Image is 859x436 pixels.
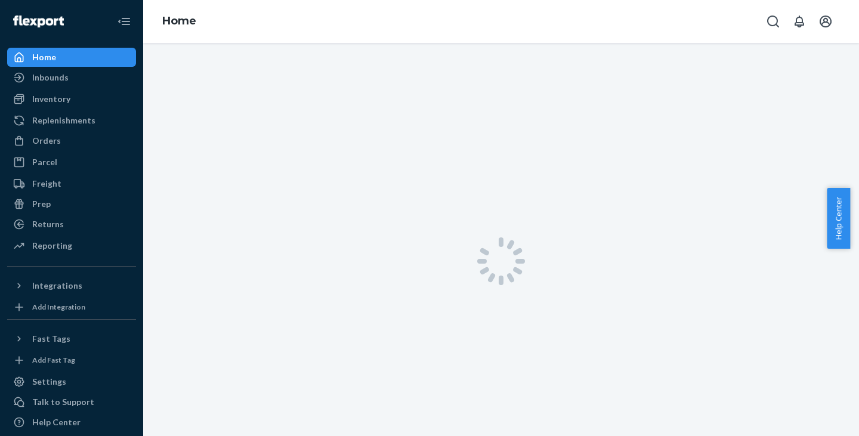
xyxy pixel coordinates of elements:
[32,240,72,252] div: Reporting
[112,10,136,33] button: Close Navigation
[761,10,785,33] button: Open Search Box
[32,416,81,428] div: Help Center
[153,4,206,39] ol: breadcrumbs
[7,89,136,109] a: Inventory
[7,131,136,150] a: Orders
[7,174,136,193] a: Freight
[7,392,136,412] button: Talk to Support
[32,72,69,84] div: Inbounds
[7,329,136,348] button: Fast Tags
[32,218,64,230] div: Returns
[7,236,136,255] a: Reporting
[32,333,70,345] div: Fast Tags
[32,302,85,312] div: Add Integration
[787,10,811,33] button: Open notifications
[7,215,136,234] a: Returns
[827,188,850,249] button: Help Center
[32,115,95,126] div: Replenishments
[32,51,56,63] div: Home
[7,48,136,67] a: Home
[7,111,136,130] a: Replenishments
[7,276,136,295] button: Integrations
[7,353,136,367] a: Add Fast Tag
[7,153,136,172] a: Parcel
[7,68,136,87] a: Inbounds
[32,280,82,292] div: Integrations
[32,135,61,147] div: Orders
[32,178,61,190] div: Freight
[814,10,838,33] button: Open account menu
[32,198,51,210] div: Prep
[7,194,136,214] a: Prep
[32,376,66,388] div: Settings
[162,14,196,27] a: Home
[7,413,136,432] a: Help Center
[32,355,75,365] div: Add Fast Tag
[32,156,57,168] div: Parcel
[13,16,64,27] img: Flexport logo
[32,93,70,105] div: Inventory
[7,300,136,314] a: Add Integration
[7,372,136,391] a: Settings
[32,396,94,408] div: Talk to Support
